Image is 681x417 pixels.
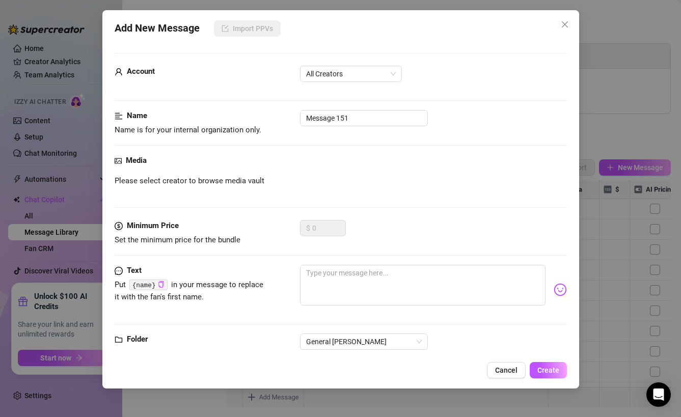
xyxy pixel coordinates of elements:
span: Put in your message to replace it with the fan's first name. [115,280,263,301]
span: Please select creator to browse media vault [115,175,264,187]
span: folder [115,333,123,346]
strong: Minimum Price [127,221,179,230]
button: Click to Copy [157,281,164,289]
span: user [115,66,123,78]
span: Add New Message [115,20,200,37]
span: Set the minimum price for the bundle [115,235,240,244]
strong: Name [127,111,147,120]
span: align-left [115,110,123,122]
span: Close [556,20,573,29]
span: Name is for your internal organization only. [115,125,261,134]
span: Cancel [495,366,517,374]
button: Cancel [486,362,525,378]
span: message [115,265,123,277]
span: close [560,20,568,29]
img: svg%3e [553,283,566,296]
code: {name} [129,280,167,290]
button: Close [556,16,573,33]
button: Create [529,362,566,378]
input: Enter a name [300,110,428,126]
span: General Convo [306,334,422,349]
strong: Account [127,67,155,76]
strong: Text [127,266,142,275]
span: dollar [115,220,123,232]
span: All Creators [306,66,396,81]
strong: Media [126,156,147,165]
span: Create [537,366,559,374]
strong: Folder [127,335,148,344]
span: picture [115,155,122,167]
span: copy [157,281,164,288]
div: Open Intercom Messenger [646,382,671,407]
button: Import PPVs [214,20,281,37]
